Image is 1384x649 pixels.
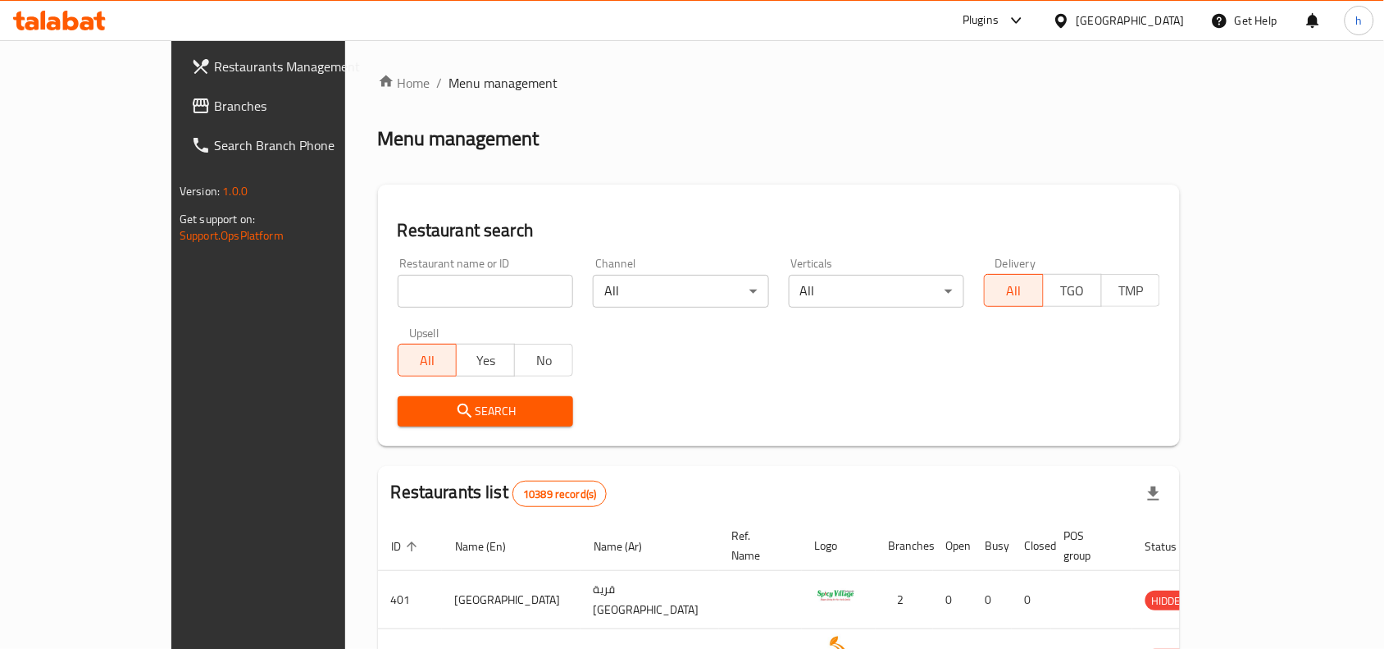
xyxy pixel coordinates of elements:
span: All [405,349,450,372]
img: Spicy Village [815,576,856,617]
li: / [437,73,443,93]
span: ID [391,537,422,556]
div: [GEOGRAPHIC_DATA] [1077,11,1185,30]
span: All [991,279,1036,303]
button: Yes [456,344,515,377]
div: Plugins [963,11,999,30]
button: TMP [1101,274,1160,307]
span: 1.0.0 [222,181,248,202]
a: Search Branch Phone [178,126,403,165]
a: Home [378,73,430,93]
div: All [789,275,965,308]
span: HIDDEN [1145,592,1195,610]
span: 10389 record(s) [513,487,606,502]
span: No [521,349,567,372]
div: Export file [1134,474,1173,514]
td: 0 [1012,571,1051,629]
div: All [593,275,769,308]
label: Delivery [995,258,1036,269]
th: Logo [802,521,876,571]
a: Branches [178,86,403,126]
span: Status [1145,537,1199,556]
td: 0 [933,571,972,629]
span: Name (Ar) [594,537,663,556]
span: TGO [1050,279,1095,303]
span: Name (En) [455,537,527,556]
input: Search for restaurant name or ID.. [398,275,574,308]
span: Ref. Name [732,526,782,565]
span: h [1356,11,1363,30]
h2: Menu management [378,126,539,152]
a: Support.OpsPlatform [180,225,284,246]
a: Restaurants Management [178,47,403,86]
span: Search [411,401,561,422]
td: 0 [972,571,1012,629]
td: [GEOGRAPHIC_DATA] [442,571,580,629]
span: Search Branch Phone [214,135,389,155]
span: Restaurants Management [214,57,389,76]
th: Branches [876,521,933,571]
button: No [514,344,573,377]
span: Yes [463,349,508,372]
label: Upsell [409,327,439,339]
span: Get support on: [180,208,255,230]
span: TMP [1109,279,1154,303]
th: Closed [1012,521,1051,571]
div: HIDDEN [1145,591,1195,610]
button: TGO [1043,274,1102,307]
th: Busy [972,521,1012,571]
td: 2 [876,571,933,629]
button: All [398,344,457,377]
nav: breadcrumb [378,73,1180,93]
button: Search [398,396,574,427]
h2: Restaurants list [391,480,608,507]
div: Total records count [512,481,607,507]
th: Open [933,521,972,571]
button: All [984,274,1043,307]
h2: Restaurant search [398,218,1160,243]
td: قرية [GEOGRAPHIC_DATA] [580,571,719,629]
span: POS group [1064,526,1113,565]
span: Version: [180,181,220,202]
span: Menu management [449,73,558,93]
span: Branches [214,96,389,116]
td: 401 [378,571,442,629]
